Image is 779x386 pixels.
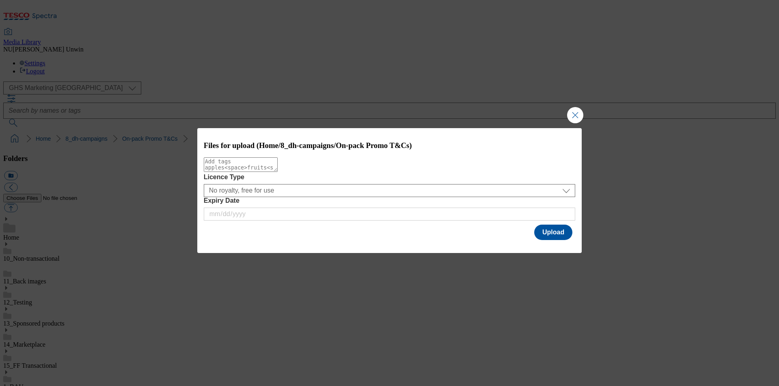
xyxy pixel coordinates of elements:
button: Close Modal [567,107,583,123]
label: Licence Type [204,174,576,181]
label: Expiry Date [204,197,576,204]
button: Upload [534,225,572,240]
h3: Files for upload (Home/8_dh-campaigns/On-pack Promo T&Cs) [204,141,576,150]
div: Modal [197,128,582,253]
